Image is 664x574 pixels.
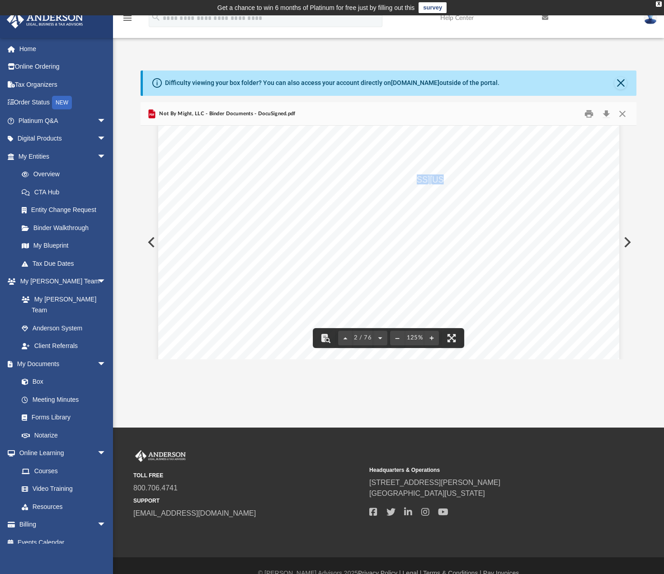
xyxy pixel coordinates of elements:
[226,324,275,333] span: Membership
[141,230,160,255] button: Previous File
[6,533,120,551] a: Events Calendar
[13,480,111,498] a: Video Training
[6,355,115,373] a: My Documentsarrow_drop_down
[13,498,115,516] a: Resources
[348,205,476,214] span: [STREET_ADDRESS][US_STATE]
[644,11,657,24] img: User Pic
[212,240,325,249] span: Management and Ownership
[226,190,291,199] span: Registered Agent:
[97,444,115,463] span: arrow_drop_down
[13,219,120,237] a: Binder Walkthrough
[4,11,86,28] img: Anderson Advisors Platinum Portal
[369,466,599,474] small: Headquarters & Operations
[256,145,303,154] span: Organization
[348,160,374,169] span: [DATE]
[13,319,115,337] a: Anderson System
[391,79,439,86] a: [DOMAIN_NAME]
[141,126,636,359] div: Document Viewer
[442,328,462,348] button: Enter fullscreen
[617,230,636,255] button: Next File
[13,391,115,409] a: Meeting Minutes
[13,337,115,355] a: Client Referrals
[212,120,330,129] span: Entity Formation Information
[13,373,111,391] a: Box
[6,58,120,76] a: Online Ordering
[226,341,296,350] span: [PERSON_NAME]
[6,112,120,130] a: Platinum Q&Aarrow_drop_down
[97,273,115,291] span: arrow_drop_down
[6,75,120,94] a: Tax Organizers
[97,516,115,534] span: arrow_drop_down
[151,12,161,22] i: search
[348,175,476,184] span: [STREET_ADDRESS][US_STATE]
[6,94,120,112] a: Order StatusNEW
[122,13,133,24] i: menu
[133,471,363,480] small: TOLL FREE
[353,328,373,348] button: 2 / 76
[13,237,115,255] a: My Blueprint
[6,40,120,58] a: Home
[226,303,296,312] span: [PERSON_NAME]
[217,2,415,13] div: Get a chance to win 6 months of Platinum for free just by filling out this
[429,341,443,350] span: 100
[13,426,115,444] a: Notarize
[133,484,178,492] a: 800.706.4741
[369,489,485,497] a: [GEOGRAPHIC_DATA][US_STATE]
[6,516,120,534] a: Billingarrow_drop_down
[13,183,120,201] a: CTA Hub
[122,17,133,24] a: menu
[348,215,371,224] span: 82001
[226,261,380,270] span: This company is managed by its managers
[13,201,120,219] a: Entity Change Request
[405,335,424,341] div: Current zoom level
[165,78,499,88] div: Difficulty viewing your box folder? You can also access your account directly on outside of the p...
[390,328,405,348] button: Zoom out
[13,462,115,480] a: Courses
[97,355,115,373] span: arrow_drop_down
[141,126,636,359] div: File preview
[141,102,636,359] div: Preview
[6,147,120,165] a: My Entitiesarrow_drop_down
[13,290,111,319] a: My [PERSON_NAME] Team
[13,165,120,183] a: Overview
[348,145,396,154] span: [US_STATE]
[13,254,120,273] a: Tax Due Dates
[13,409,111,427] a: Forms Library
[97,130,115,148] span: arrow_drop_down
[226,282,280,291] span: Management:
[97,147,115,166] span: arrow_drop_down
[133,450,188,462] img: Anderson Advisors Platinum Portal
[52,96,72,109] div: NEW
[97,112,115,130] span: arrow_drop_down
[419,2,447,13] a: survey
[424,328,439,348] button: Zoom in
[316,328,335,348] button: Toggle findbar
[6,273,115,291] a: My [PERSON_NAME] Teamarrow_drop_down
[614,107,631,121] button: Close
[133,497,363,505] small: SUPPORT
[133,509,256,517] a: [EMAIL_ADDRESS][DOMAIN_NAME]
[353,335,373,341] span: 2 / 76
[275,324,278,333] span: :
[580,107,598,121] button: Print
[226,175,292,184] span: Business Address:
[598,107,614,121] button: Download
[338,328,353,348] button: Previous page
[379,261,382,270] span: .
[369,479,500,486] a: [STREET_ADDRESS][PERSON_NAME]
[6,444,115,462] a: Online Learningarrow_drop_down
[443,341,451,350] span: %
[614,77,627,89] button: Close
[656,1,662,7] div: close
[157,110,295,118] span: Not By Might, LLC - Binder Documents - DocuSigned.pdf
[226,160,305,169] span: Date of Organization:
[226,145,254,154] span: State of
[373,328,387,348] button: Next page
[303,145,306,154] span: :
[348,190,484,199] span: [PERSON_NAME] Registered Agents
[6,130,120,148] a: Digital Productsarrow_drop_down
